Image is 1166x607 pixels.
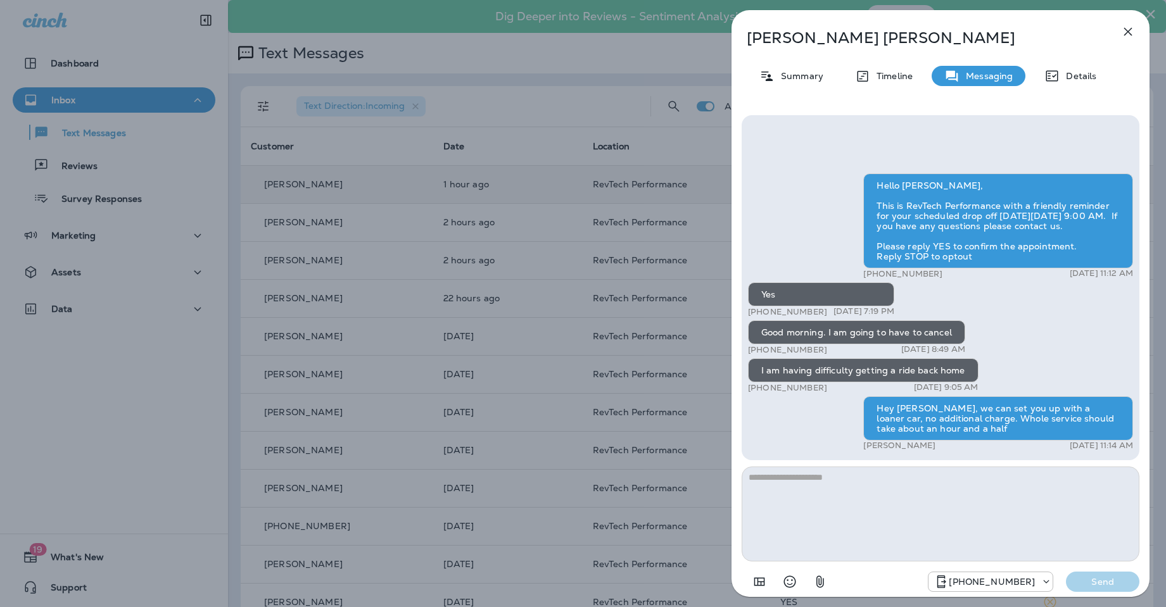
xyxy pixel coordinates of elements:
p: [PERSON_NAME] [PERSON_NAME] [747,29,1093,47]
p: [PHONE_NUMBER] [863,268,942,279]
p: [PHONE_NUMBER] [748,306,827,317]
p: Timeline [870,71,913,81]
p: [DATE] 9:05 AM [914,382,979,392]
p: [PERSON_NAME] [863,441,935,451]
button: Select an emoji [777,569,802,594]
div: I am having difficulty getting a ride back home [748,358,979,382]
p: Summary [775,71,823,81]
div: Yes [748,282,894,306]
div: +1 (571) 520-7309 [928,574,1053,589]
p: [PHONE_NUMBER] [748,382,827,393]
p: Details [1060,71,1096,81]
div: Hello [PERSON_NAME], This is RevTech Performance with a friendly reminder for your scheduled drop... [863,173,1133,268]
div: Hey [PERSON_NAME], we can set you up with a loaner car, no additional charge. Whole service shoul... [863,396,1133,441]
p: [DATE] 11:12 AM [1070,268,1133,278]
p: [PHONE_NUMBER] [748,344,827,355]
button: Add in a premade template [747,569,772,594]
p: Messaging [960,71,1013,81]
p: [PHONE_NUMBER] [949,577,1035,587]
div: Good morning. I am going to have to cancel [748,320,965,344]
p: [DATE] 8:49 AM [901,344,965,354]
p: [DATE] 7:19 PM [833,306,894,316]
p: [DATE] 11:14 AM [1070,441,1133,451]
